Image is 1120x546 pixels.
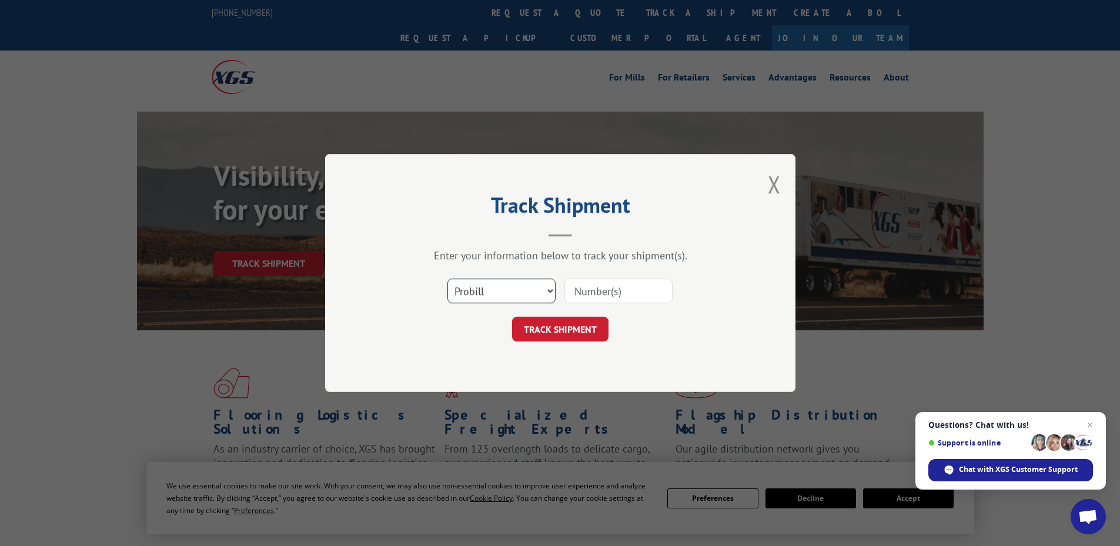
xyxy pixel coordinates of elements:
[384,197,737,219] h2: Track Shipment
[928,459,1093,481] span: Chat with XGS Customer Support
[959,464,1078,475] span: Chat with XGS Customer Support
[512,317,609,341] button: TRACK SHIPMENT
[768,169,781,200] button: Close modal
[1071,499,1106,534] a: Open chat
[384,249,737,262] div: Enter your information below to track your shipment(s).
[928,438,1027,447] span: Support is online
[928,420,1093,430] span: Questions? Chat with us!
[564,279,673,303] input: Number(s)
